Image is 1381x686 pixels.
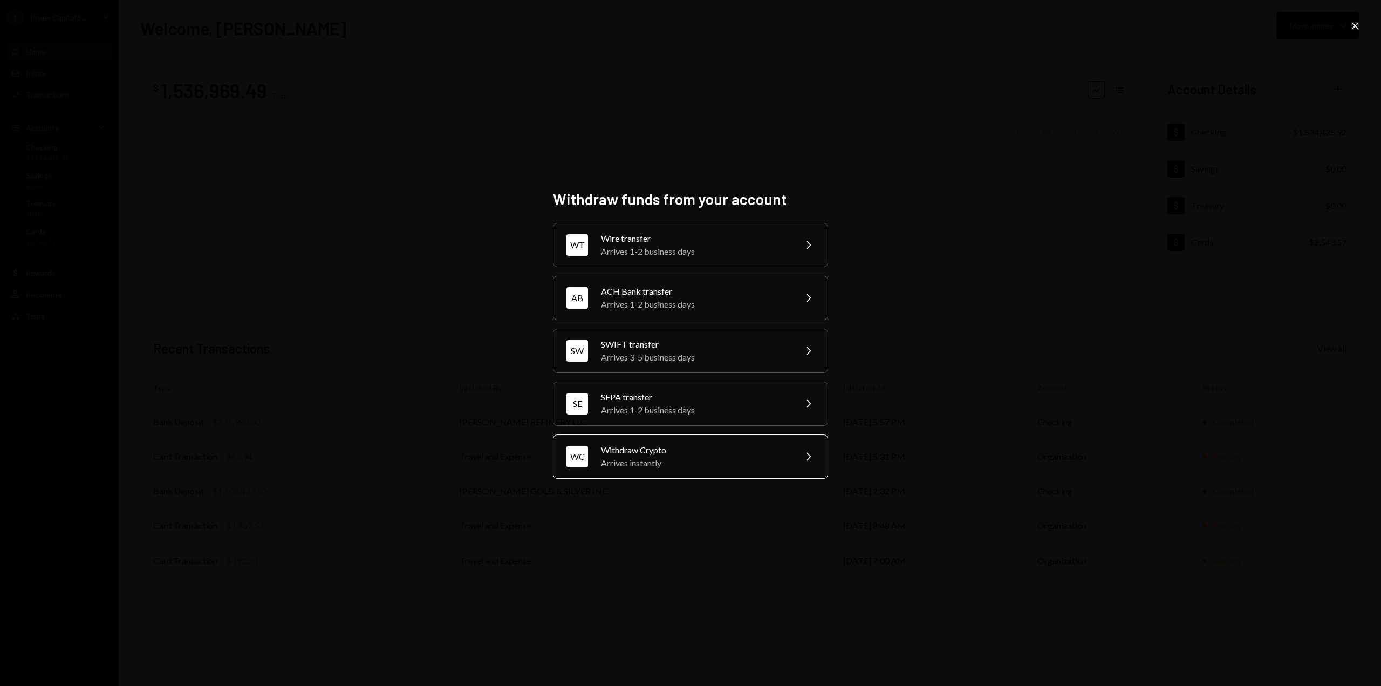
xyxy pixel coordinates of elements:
div: Arrives 3-5 business days [601,351,789,364]
div: SWIFT transfer [601,338,789,351]
div: AB [566,287,588,309]
div: WT [566,234,588,256]
h2: Withdraw funds from your account [553,189,828,210]
div: SE [566,393,588,415]
div: Withdraw Crypto [601,444,789,457]
div: Arrives 1-2 business days [601,404,789,417]
div: ACH Bank transfer [601,285,789,298]
div: SW [566,340,588,362]
button: WCWithdraw CryptoArrives instantly [553,434,828,479]
div: SEPA transfer [601,391,789,404]
div: WC [566,446,588,467]
button: SESEPA transferArrives 1-2 business days [553,382,828,426]
button: SWSWIFT transferArrives 3-5 business days [553,329,828,373]
div: Wire transfer [601,232,789,245]
button: WTWire transferArrives 1-2 business days [553,223,828,267]
button: ABACH Bank transferArrives 1-2 business days [553,276,828,320]
div: Arrives 1-2 business days [601,245,789,258]
div: Arrives 1-2 business days [601,298,789,311]
div: Arrives instantly [601,457,789,470]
